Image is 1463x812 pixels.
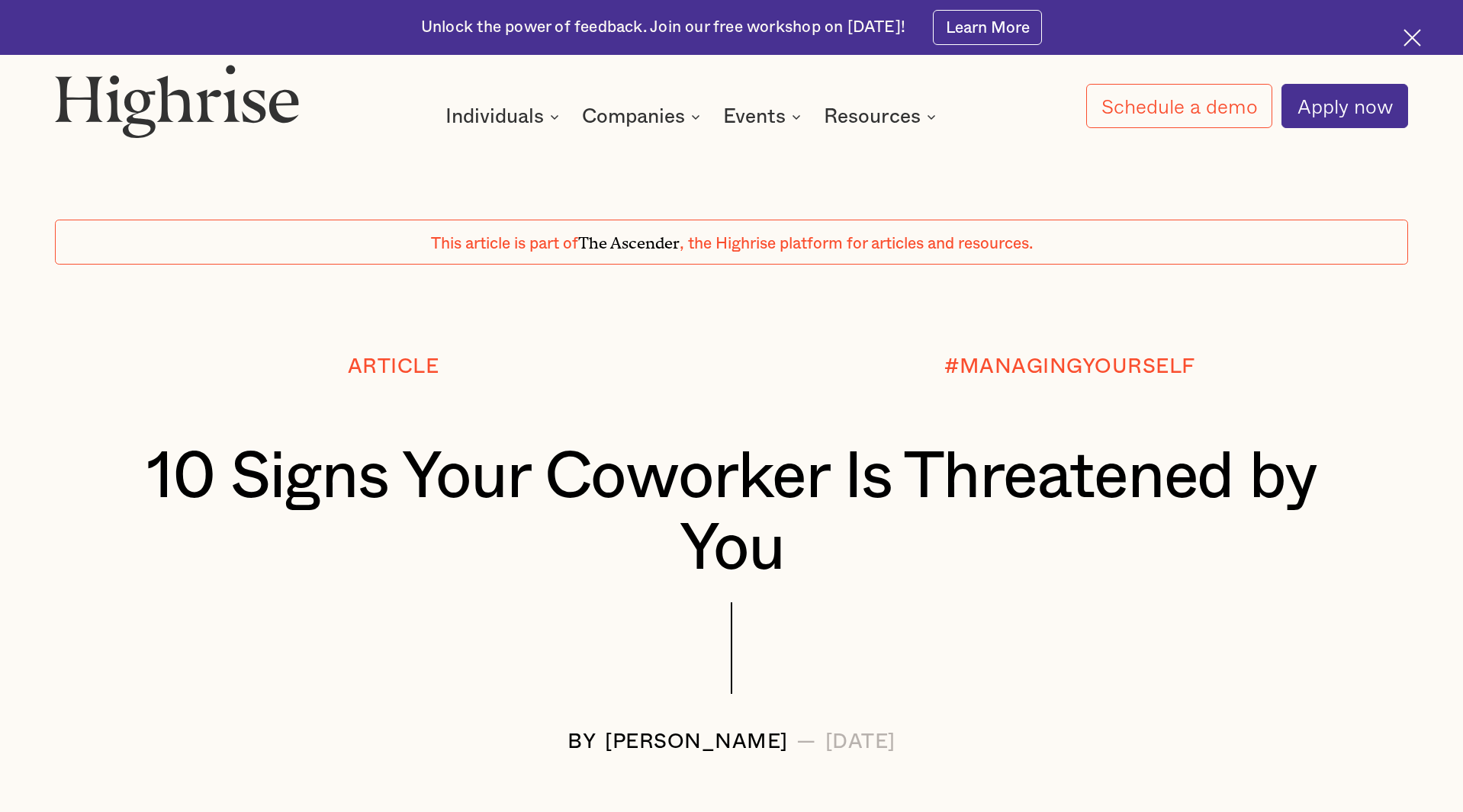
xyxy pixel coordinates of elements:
div: — [796,730,816,753]
div: Individuals [445,108,564,126]
a: Schedule a demo [1086,84,1273,128]
img: Highrise logo [55,64,300,138]
div: Companies [582,108,685,126]
a: Learn More [933,10,1042,44]
div: Article [348,355,439,378]
div: Resources [824,108,921,126]
a: Apply now [1281,84,1408,128]
div: Events [723,108,805,126]
span: This article is part of [431,236,578,252]
span: , the Highrise platform for articles and resources. [680,236,1033,252]
div: [DATE] [825,730,895,753]
div: BY [568,730,596,753]
span: The Ascender [578,229,680,249]
div: Individuals [445,108,544,126]
div: #MANAGINGYOURSELF [944,355,1195,378]
div: Events [723,108,786,126]
div: Companies [582,108,705,126]
div: Resources [824,108,940,126]
h1: 10 Signs Your Coworker Is Threatened by You [111,442,1352,586]
div: Unlock the power of feedback. Join our free workshop on [DATE]! [421,17,905,39]
div: [PERSON_NAME] [605,730,788,753]
img: Cross icon [1404,29,1421,47]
